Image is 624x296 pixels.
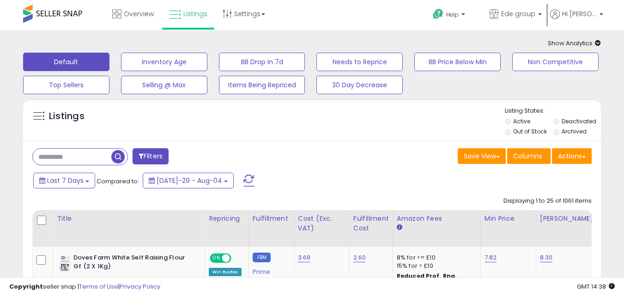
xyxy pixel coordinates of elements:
span: Last 7 Days [47,176,84,185]
div: 15% for > £10 [397,262,473,270]
div: Title [57,214,201,224]
a: 8.30 [540,253,553,262]
div: Fulfillment Cost [353,214,389,233]
button: [DATE]-29 - Aug-04 [143,173,234,188]
div: seller snap | | [9,283,160,291]
a: Privacy Policy [120,282,160,291]
div: Cost (Exc. VAT) [298,214,345,233]
div: Prime [253,265,287,276]
span: Compared to: [97,177,139,186]
span: ON [211,254,222,262]
span: Hi [PERSON_NAME] [562,9,597,18]
button: Selling @ Max [121,76,207,94]
a: Terms of Use [79,282,118,291]
button: Inventory Age [121,53,207,71]
div: Win BuyBox [209,268,242,276]
strong: Copyright [9,282,43,291]
i: Get Help [432,8,444,20]
a: 2.60 [353,253,366,262]
button: Needs to Reprice [316,53,403,71]
div: [PERSON_NAME] [540,214,595,224]
label: Out of Stock [513,127,547,135]
button: Items Being Repriced [219,76,305,94]
div: 8% for <= £10 [397,254,473,262]
button: Save View [458,148,506,164]
button: 30 Day Decrease [316,76,403,94]
h5: Listings [49,110,85,123]
label: Archived [562,127,587,135]
p: Listing States: [505,107,601,115]
label: Active [513,117,530,125]
b: Doves Farm White Self Raising Flour Gf (2 X 1Kg) [73,254,186,273]
img: 51sXe3mBi7L._SL40_.jpg [59,254,71,272]
div: Min Price [485,214,532,224]
span: Overview [124,9,154,18]
a: 7.82 [485,253,497,262]
div: Repricing [209,214,245,224]
b: Reduced Prof. Rng. [397,272,457,280]
small: Amazon Fees. [397,224,402,232]
span: Show Analytics [548,39,601,48]
small: FBM [253,253,271,262]
button: Default [23,53,109,71]
div: Displaying 1 to 25 of 1061 items [503,197,592,205]
button: Filters [133,148,169,164]
button: Non Competitive [512,53,599,71]
div: Amazon Fees [397,214,477,224]
span: Help [446,11,459,18]
button: Columns [507,148,551,164]
div: Fulfillment [253,214,290,224]
a: Hi [PERSON_NAME] [550,9,603,30]
button: Actions [552,148,592,164]
a: Help [425,1,481,30]
a: 3.69 [298,253,311,262]
span: [DATE]-29 - Aug-04 [157,176,222,185]
span: Columns [513,151,542,161]
button: BB Price Below Min [414,53,501,71]
span: Listings [183,9,207,18]
span: OFF [230,254,245,262]
button: Last 7 Days [33,173,95,188]
span: 2025-08-12 14:38 GMT [577,282,615,291]
button: BB Drop in 7d [219,53,305,71]
label: Deactivated [562,117,596,125]
span: Ede group [501,9,535,18]
button: Top Sellers [23,76,109,94]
